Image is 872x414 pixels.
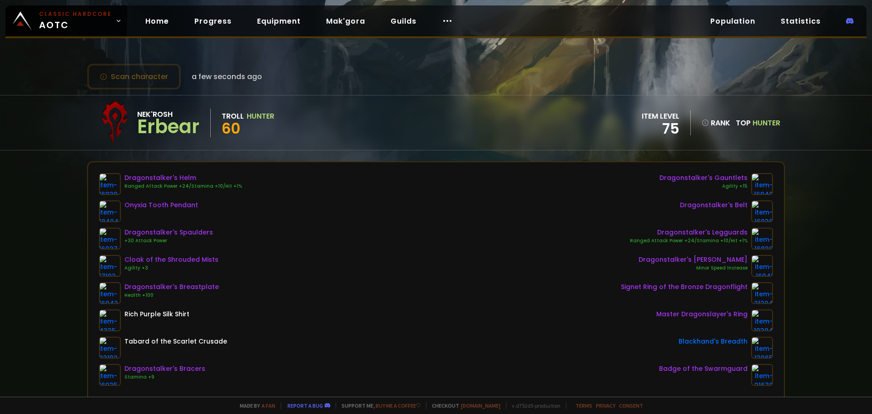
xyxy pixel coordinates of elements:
span: 60 [222,118,240,139]
a: Buy me a coffee [376,402,421,409]
a: a fan [262,402,275,409]
div: Signet Ring of the Bronze Dragonflight [621,282,748,292]
div: Stamina +9 [124,374,205,381]
div: Agility +15 [659,183,748,190]
a: Home [138,12,176,30]
div: Hunter [247,110,274,122]
span: AOTC [39,10,112,32]
a: Consent [619,402,643,409]
img: item-13965 [751,337,773,359]
div: Dragonstalker's Breastplate [124,282,219,292]
div: Dragonstalker's [PERSON_NAME] [639,255,748,264]
div: Ranged Attack Power +24/Stamina +10/Hit +1% [630,237,748,244]
a: [DOMAIN_NAME] [461,402,500,409]
div: Nek'Rosh [137,109,199,120]
div: Rich Purple Silk Shirt [124,309,189,319]
a: Mak'gora [319,12,372,30]
div: Dragonstalker's Belt [680,200,748,210]
a: Report a bug [287,402,323,409]
span: Support me, [336,402,421,409]
div: Dragonstalker's Helm [124,173,242,183]
img: item-16940 [751,173,773,195]
div: 75 [642,122,679,135]
div: item level [642,110,679,122]
img: item-16937 [99,228,121,249]
div: Blackhand's Breadth [679,337,748,346]
div: Erbear [137,120,199,134]
a: Progress [187,12,239,30]
span: a few seconds ago [192,71,262,82]
div: Ranged Attack Power +24/Stamina +10/Hit +1% [124,183,242,190]
a: Privacy [596,402,615,409]
a: Statistics [773,12,828,30]
img: item-19384 [751,309,773,331]
div: Tabard of the Scarlet Crusade [124,337,227,346]
small: Classic Hardcore [39,10,112,18]
a: Population [703,12,763,30]
div: rank [702,117,730,129]
div: Health +100 [124,292,219,299]
img: item-16942 [99,282,121,304]
img: item-16936 [751,200,773,222]
img: item-21670 [751,364,773,386]
img: item-23192 [99,337,121,359]
span: v. d752d5 - production [506,402,560,409]
div: Minor Speed Increase [639,264,748,272]
span: Made by [234,402,275,409]
div: Dragonstalker's Gauntlets [659,173,748,183]
div: Dragonstalker's Legguards [630,228,748,237]
img: item-18404 [99,200,121,222]
img: item-16938 [751,228,773,249]
div: +30 Attack Power [124,237,213,244]
div: Dragonstalker's Spaulders [124,228,213,237]
div: Troll [222,110,244,122]
div: Onyxia Tooth Pendant [124,200,198,210]
div: Agility +3 [124,264,218,272]
img: item-17102 [99,255,121,277]
div: Top [736,117,780,129]
span: Hunter [753,118,780,128]
img: item-16935 [99,364,121,386]
div: Badge of the Swarmguard [659,364,748,374]
a: Guilds [383,12,424,30]
a: Classic HardcoreAOTC [5,5,127,36]
a: Equipment [250,12,308,30]
img: item-16939 [99,173,121,195]
div: Dragonstalker's Bracers [124,364,205,374]
div: Cloak of the Shrouded Mists [124,255,218,264]
button: Scan character [87,64,181,90]
a: Terms [575,402,592,409]
img: item-21204 [751,282,773,304]
img: item-4335 [99,309,121,331]
div: Master Dragonslayer's Ring [656,309,748,319]
span: Checkout [426,402,500,409]
img: item-16941 [751,255,773,277]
